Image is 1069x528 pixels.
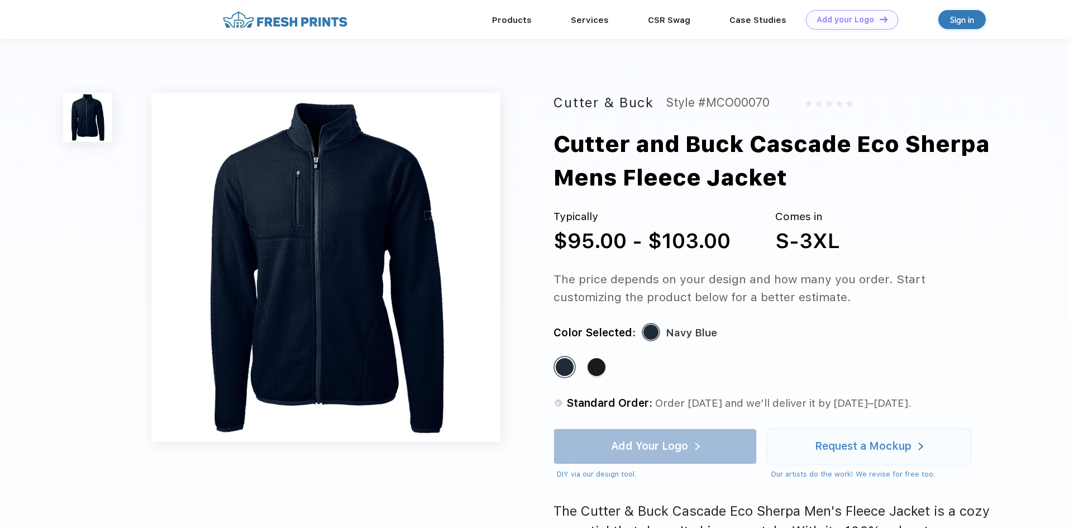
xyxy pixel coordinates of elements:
[918,443,923,451] img: white arrow
[846,100,853,107] img: gray_star.svg
[817,15,874,25] div: Add your Logo
[815,441,911,452] div: Request a Mockup
[880,16,887,22] img: DT
[556,358,574,376] div: Navy Blue
[63,93,112,142] img: func=resize&h=100
[553,93,653,113] div: Cutter & Buck
[219,10,351,30] img: fo%20logo%202.webp
[825,100,832,107] img: gray_star.svg
[950,13,974,26] div: Sign in
[836,100,843,107] img: gray_star.svg
[655,397,911,410] span: Order [DATE] and we’ll deliver it by [DATE]–[DATE].
[151,93,500,442] img: func=resize&h=640
[553,398,564,408] img: standard order
[666,93,770,113] div: Style #MCO00070
[553,270,992,306] div: The price depends on your design and how many you order. Start customizing the product below for ...
[938,10,986,29] a: Sign in
[557,469,757,480] div: DIY via our design tool.
[588,358,605,376] div: Black
[815,100,822,107] img: gray_star.svg
[771,469,971,480] div: Our artists do the work! We revise for free too.
[666,324,717,342] div: Navy Blue
[805,100,812,107] img: gray_star.svg
[553,225,731,256] div: $95.00 - $103.00
[553,127,1034,194] div: Cutter and Buck Cascade Eco Sherpa Mens Fleece Jacket
[775,209,840,225] div: Comes in
[553,209,731,225] div: Typically
[553,324,636,342] div: Color Selected:
[492,15,532,25] a: Products
[566,397,652,410] span: Standard Order:
[775,225,840,256] div: S-3XL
